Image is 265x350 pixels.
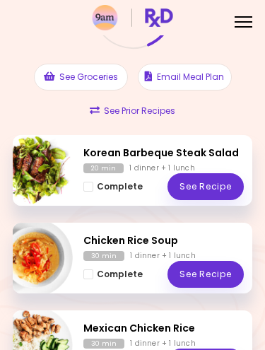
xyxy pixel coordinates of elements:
[34,64,128,91] button: See Groceries
[130,251,196,261] div: 1 dinner + 1 lunch
[97,182,143,192] span: Complete
[97,269,143,279] span: Complete
[83,339,124,349] div: 30 min
[83,163,124,173] div: 20 min
[83,267,143,282] button: Complete - Chicken Rice Soup
[83,146,244,161] h2: Korean Barbeque Steak Salad
[83,233,244,248] h2: Chicken Rice Soup
[138,64,232,91] button: Email Meal Plan
[83,321,244,336] h2: Mexican Chicken Rice
[129,163,195,173] div: 1 dinner + 1 lunch
[167,261,244,288] a: See Recipe - Chicken Rice Soup
[86,98,179,124] button: See Prior Recipes
[92,5,173,30] img: RxDiet
[130,339,196,349] div: 1 dinner + 1 lunch
[83,179,143,194] button: Complete - Korean Barbeque Steak Salad
[83,251,124,261] div: 30 min
[167,173,244,200] a: See Recipe - Korean Barbeque Steak Salad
